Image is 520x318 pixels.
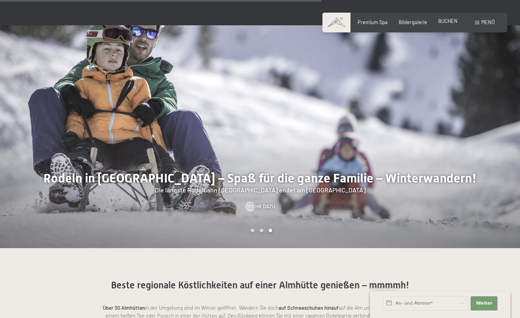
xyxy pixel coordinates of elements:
[269,229,272,232] div: Carousel Page 3 (Current Slide)
[249,203,275,210] span: Mehr dazu
[399,19,427,25] a: Bildergalerie
[358,19,388,25] a: Premium Spa
[279,305,339,311] strong: auf Schneeschuhen hinauf
[370,286,397,291] span: Schnellanfrage
[471,296,497,310] button: Weiter
[476,300,492,307] span: Weiter
[103,305,145,311] strong: Über 30 Almhütten
[111,280,409,291] span: Beste regionale Köstlichkeiten auf einer Almhütte genießen – mmmmh!
[438,18,458,24] a: BUCHEN
[260,229,263,232] div: Carousel Page 2
[481,19,495,25] span: Menü
[248,229,272,232] div: Carousel Pagination
[251,229,254,232] div: Carousel Page 1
